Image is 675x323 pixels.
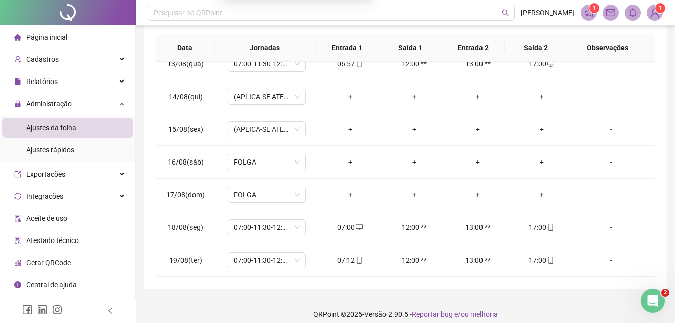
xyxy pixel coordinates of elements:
div: - [582,124,641,135]
div: + [454,124,502,135]
div: + [518,156,565,168]
div: + [390,156,438,168]
span: solution [14,237,21,244]
th: Data [156,34,215,62]
div: 07:00 [326,222,374,233]
span: Relatórios [26,77,58,86]
span: 13/08(qua) [167,60,204,68]
sup: Atualize o seu contato no menu Meus Dados [655,3,665,13]
span: left [107,307,114,314]
span: mail [606,8,615,17]
div: - [582,156,641,168]
span: (APLICA-SE ATESTADO) [234,122,300,137]
span: audit [14,215,21,222]
span: Página inicial [26,33,67,41]
span: notification [584,8,593,17]
th: Jornadas [215,34,316,62]
span: home [14,34,21,41]
span: 1 [593,5,596,12]
th: Observações [567,34,647,62]
span: Cadastros [26,55,59,63]
span: 1 [659,5,662,12]
span: facebook [22,305,32,315]
span: Versão [364,310,387,318]
span: 16/08(sáb) [168,158,204,166]
div: + [390,91,438,102]
span: info-circle [14,281,21,288]
span: desktop [546,60,554,67]
div: - [582,222,641,233]
span: 07:00-11:30-12:30-17:00 [234,220,300,235]
div: + [454,189,502,200]
div: + [518,91,565,102]
div: + [518,124,565,135]
span: lock [14,100,21,107]
span: 15/08(sex) [168,125,203,133]
th: Saída 1 [378,34,441,62]
div: + [390,189,438,200]
th: Entrada 1 [316,34,378,62]
iframe: Intercom live chat [641,289,665,313]
img: 82878 [647,5,662,20]
span: 18/08(seg) [168,223,203,231]
div: - [582,91,641,102]
span: bell [628,8,637,17]
span: Integrações [26,192,63,200]
span: mobile [355,60,363,67]
span: Aceite de uso [26,214,67,222]
span: Reportar bug e/ou melhoria [412,310,498,318]
span: Ajustes da folha [26,124,76,132]
div: + [326,124,374,135]
span: 17/08(dom) [166,191,205,199]
span: Exportações [26,170,65,178]
div: 17:00 [518,58,565,69]
span: Gerar QRCode [26,259,71,267]
span: Central de ajuda [26,281,77,289]
span: mobile [546,224,554,231]
span: qrcode [14,259,21,266]
div: + [326,189,374,200]
span: sync [14,193,21,200]
div: 07:12 [326,255,374,266]
span: 14/08(qui) [169,93,203,101]
span: Ajustes rápidos [26,146,74,154]
div: + [454,156,502,168]
span: linkedin [37,305,47,315]
span: 2 [661,289,669,297]
sup: 1 [589,3,599,13]
span: 19/08(ter) [169,256,202,264]
div: - [582,189,641,200]
span: desktop [355,224,363,231]
span: Observações [575,42,639,53]
span: Atestado técnico [26,236,79,245]
span: mobile [546,257,554,264]
span: instagram [52,305,62,315]
div: - [582,58,641,69]
div: 17:00 [518,255,565,266]
div: 17:00 [518,222,565,233]
span: mobile [355,257,363,264]
span: 07:00-11:30-12:30-17:00 [234,56,300,71]
span: 07:00-11:30-12:30-17:00 [234,253,300,268]
span: user-add [14,56,21,63]
div: - [582,255,641,266]
span: FOLGA [234,154,300,170]
th: Saída 2 [505,34,567,62]
div: + [326,156,374,168]
span: Administração [26,100,72,108]
span: (APLICA-SE ATESTADO) [234,89,300,104]
div: + [326,91,374,102]
span: FOLGA [234,187,300,202]
span: export [14,171,21,178]
div: + [390,124,438,135]
span: search [502,9,509,17]
span: [PERSON_NAME] [521,7,574,18]
div: 06:57 [326,58,374,69]
th: Entrada 2 [441,34,504,62]
div: + [454,91,502,102]
span: file [14,78,21,85]
div: + [518,189,565,200]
